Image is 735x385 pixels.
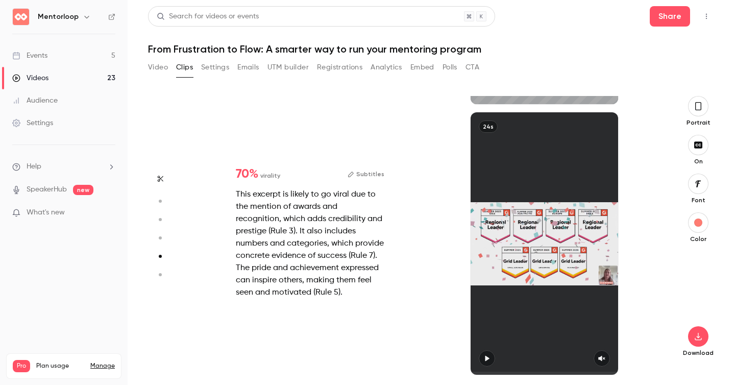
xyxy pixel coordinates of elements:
button: Registrations [317,59,362,76]
div: Events [12,51,47,61]
button: Share [650,6,690,27]
span: Plan usage [36,362,84,370]
span: Help [27,161,41,172]
button: Settings [201,59,229,76]
span: 70 % [236,168,258,180]
button: Video [148,59,168,76]
div: This excerpt is likely to go viral due to the mention of awards and recognition, which adds credi... [236,188,384,299]
button: CTA [465,59,479,76]
span: Pro [13,360,30,372]
p: On [682,157,715,165]
button: UTM builder [267,59,309,76]
button: Subtitles [348,168,384,180]
p: Font [682,196,715,204]
span: new [73,185,93,195]
button: Emails [237,59,259,76]
div: Search for videos or events [157,11,259,22]
button: Top Bar Actions [698,8,715,25]
div: Settings [12,118,53,128]
img: Mentorloop [13,9,29,25]
h1: From Frustration to Flow: A smarter way to run your mentoring program [148,43,715,55]
button: Analytics [371,59,402,76]
li: help-dropdown-opener [12,161,115,172]
span: virality [260,171,280,180]
h6: Mentorloop [38,12,79,22]
p: Download [682,349,715,357]
p: Color [682,235,715,243]
button: Clips [176,59,193,76]
button: Embed [410,59,434,76]
a: Manage [90,362,115,370]
a: SpeakerHub [27,184,67,195]
span: What's new [27,207,65,218]
div: Videos [12,73,48,83]
button: Polls [443,59,457,76]
div: Audience [12,95,58,106]
p: Portrait [682,118,715,127]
